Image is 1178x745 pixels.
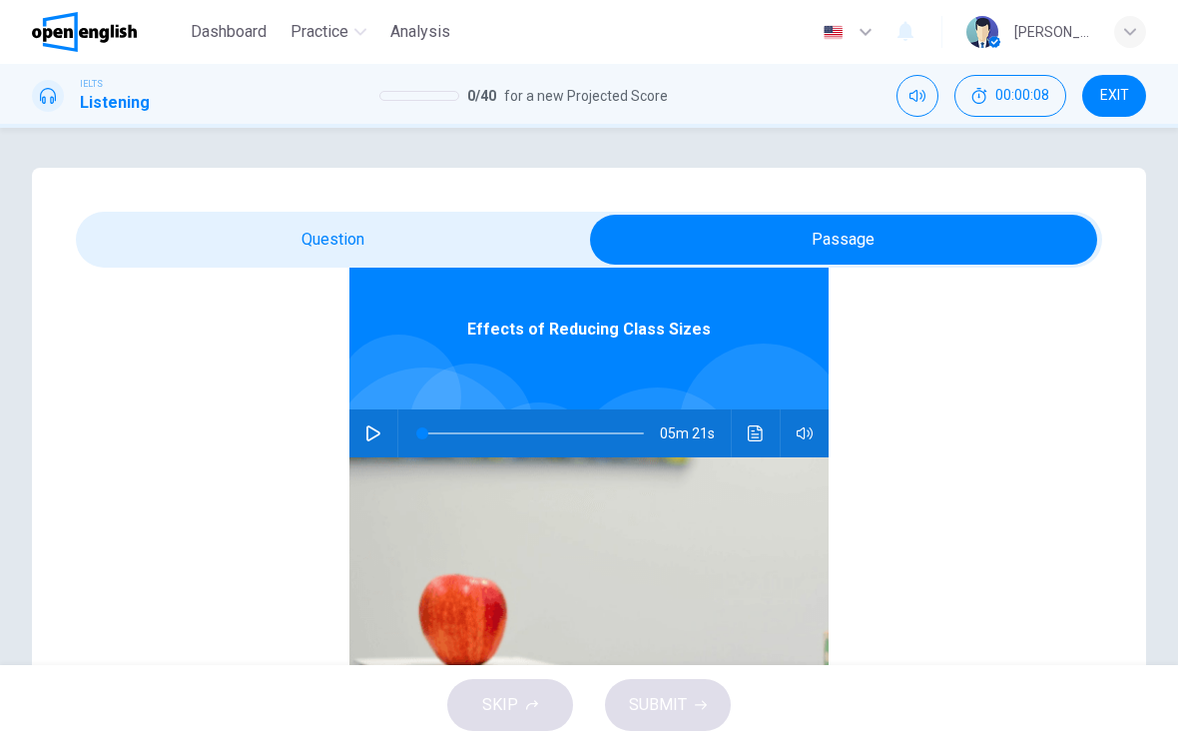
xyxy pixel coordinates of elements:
img: Profile picture [966,16,998,48]
span: Analysis [390,20,450,44]
button: Dashboard [183,14,275,50]
button: Analysis [382,14,458,50]
button: Practice [283,14,374,50]
a: OpenEnglish logo [32,12,183,52]
span: 00:00:08 [995,88,1049,104]
span: for a new Projected Score [504,84,668,108]
span: Dashboard [191,20,267,44]
div: [PERSON_NAME] [1014,20,1090,44]
span: 05m 21s [660,409,731,457]
span: 0 / 40 [467,84,496,108]
h1: Listening [80,91,150,115]
span: EXIT [1100,88,1129,104]
span: Practice [291,20,348,44]
span: Effects of Reducing Class Sizes [467,318,711,342]
button: Click to see the audio transcription [740,409,772,457]
div: Mute [896,75,938,117]
img: en [821,25,846,40]
div: Hide [954,75,1066,117]
span: IELTS [80,77,103,91]
button: EXIT [1082,75,1146,117]
button: 00:00:08 [954,75,1066,117]
img: OpenEnglish logo [32,12,137,52]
